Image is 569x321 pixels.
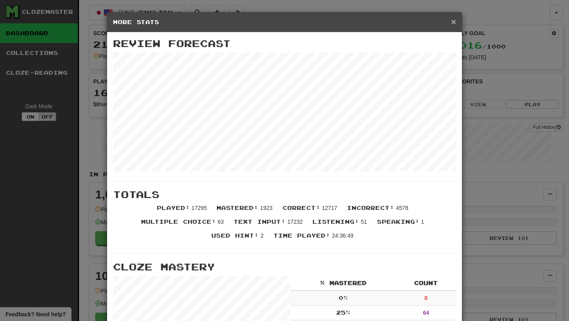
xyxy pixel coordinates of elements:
h3: Cloze Mastery [113,262,456,272]
h5: More Stats [113,18,456,26]
td: 25 % [290,306,396,320]
li: 63 [137,218,230,232]
span: Multiple Choice : [141,218,216,225]
h3: Review Forecast [113,38,456,49]
strong: 0 [424,295,428,301]
li: 4578 [343,204,414,218]
li: 12717 [279,204,343,218]
span: Mastered : [217,204,258,211]
span: Played : [157,204,190,211]
strong: 64 [423,310,429,316]
span: Text Input : [234,218,286,225]
li: 2 [207,232,269,245]
th: % Mastered [290,276,396,291]
span: Used Hint : [211,232,259,239]
li: 51 [309,218,373,232]
li: 1 [373,218,430,232]
li: 1923 [213,204,278,218]
h3: Totals [113,189,456,200]
span: Time Played : [273,232,330,239]
button: Close [451,17,456,26]
li: 24:36:49 [269,232,359,245]
span: Speaking : [377,218,420,225]
th: Count [396,276,456,291]
span: × [451,17,456,26]
span: Correct : [283,204,320,211]
li: 17295 [153,204,213,218]
li: 17232 [230,218,309,232]
td: 0 % [290,291,396,306]
span: Incorrect : [347,204,394,211]
span: Listening : [313,218,359,225]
